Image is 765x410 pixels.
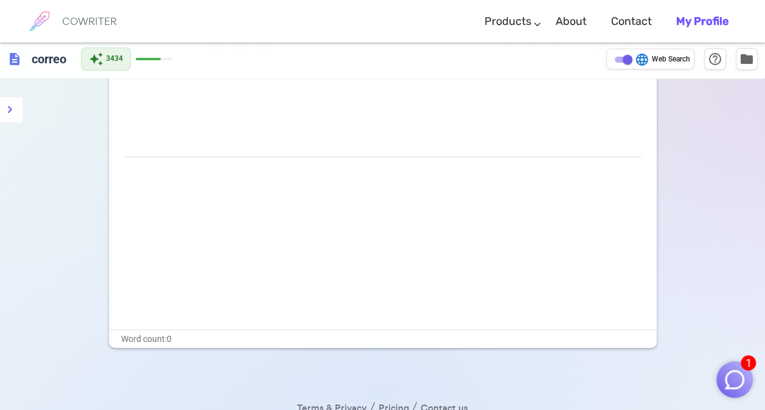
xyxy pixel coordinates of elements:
button: Help & Shortcuts [704,48,726,70]
span: description [7,52,22,66]
h6: COWRITER [62,16,117,27]
a: About [556,4,587,40]
span: Web Search [652,54,690,66]
a: Contact [611,4,652,40]
span: auto_awesome [89,52,103,66]
span: language [635,52,649,67]
span: 3434 [106,53,123,65]
img: brand logo [24,6,55,36]
div: Word count: 0 [109,330,657,348]
img: Close chat [723,368,746,391]
a: My Profile [676,4,728,40]
span: help_outline [708,52,722,66]
b: My Profile [676,15,728,28]
span: 1 [741,355,756,370]
h6: Click to edit title [27,47,71,71]
a: Products [484,4,531,40]
button: Manage Documents [736,48,758,70]
button: 1 [716,361,753,398]
span: folder [739,52,754,66]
